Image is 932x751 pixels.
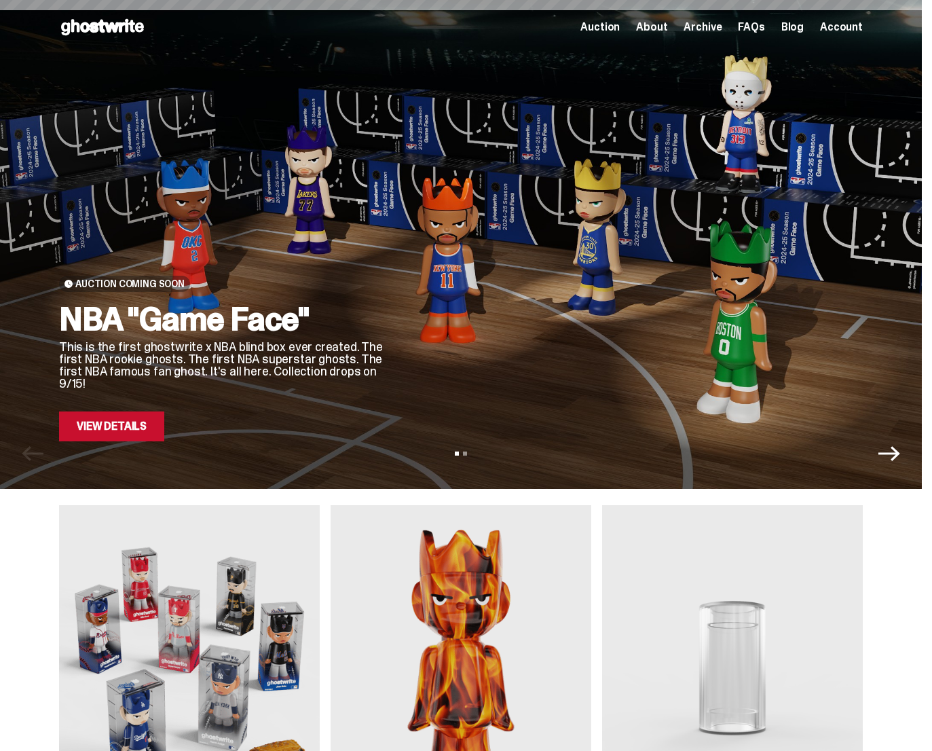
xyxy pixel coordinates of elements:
button: Next [878,443,900,464]
a: FAQs [738,22,764,33]
a: About [636,22,667,33]
p: This is the first ghostwrite x NBA blind box ever created. The first NBA rookie ghosts. The first... [59,341,385,390]
a: View Details [59,411,164,441]
span: Auction Coming Soon [75,278,185,289]
a: Auction [580,22,620,33]
a: Account [820,22,863,33]
button: View slide 2 [463,452,467,456]
a: Blog [781,22,804,33]
h2: NBA "Game Face" [59,303,385,335]
button: View slide 1 [455,452,459,456]
a: Archive [684,22,722,33]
